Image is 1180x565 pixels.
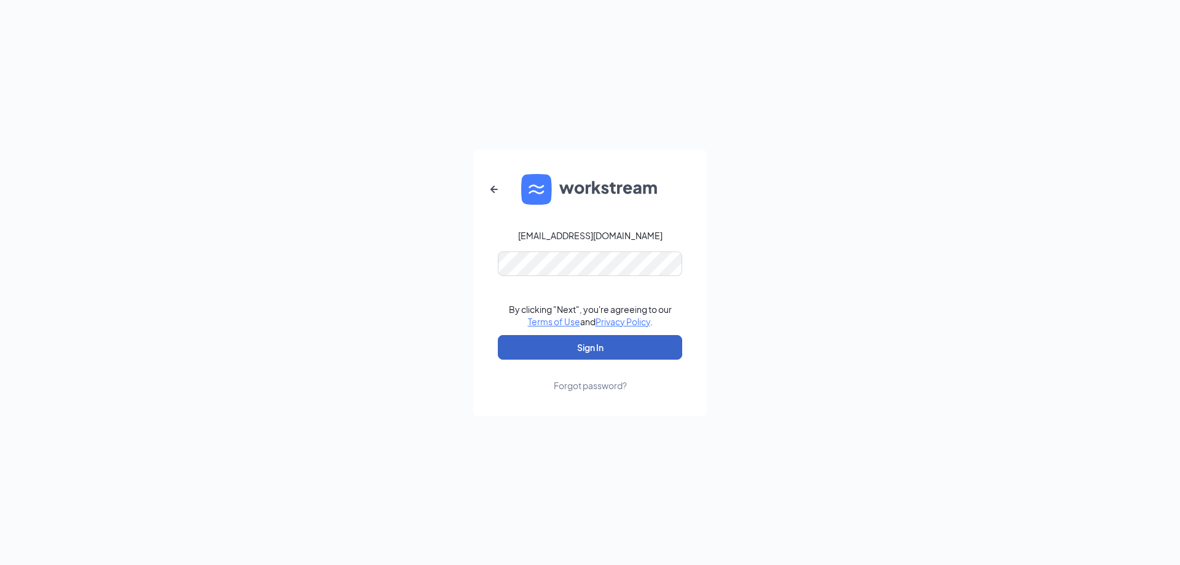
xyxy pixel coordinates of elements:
[487,182,502,197] svg: ArrowLeftNew
[521,174,659,205] img: WS logo and Workstream text
[554,379,627,392] div: Forgot password?
[554,360,627,392] a: Forgot password?
[518,229,663,242] div: [EMAIL_ADDRESS][DOMAIN_NAME]
[498,335,682,360] button: Sign In
[479,175,509,204] button: ArrowLeftNew
[528,316,580,327] a: Terms of Use
[509,303,672,328] div: By clicking "Next", you're agreeing to our and .
[596,316,650,327] a: Privacy Policy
